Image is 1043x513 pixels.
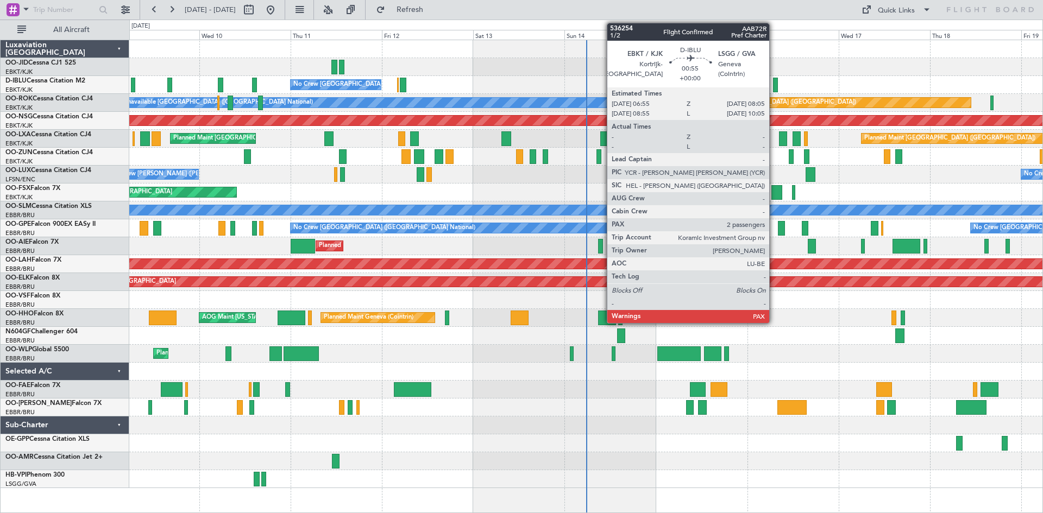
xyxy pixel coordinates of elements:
div: Mon 15 [656,30,747,40]
a: EBKT/KJK [5,68,33,76]
span: OO-FSX [5,185,30,192]
div: Planned Maint [GEOGRAPHIC_DATA] ([GEOGRAPHIC_DATA]) [319,238,490,254]
span: OO-HHO [5,311,34,317]
a: D-IBLUCessna Citation M2 [5,78,85,84]
a: OO-ZUNCessna Citation CJ4 [5,149,93,156]
div: A/C Unavailable [GEOGRAPHIC_DATA] ([GEOGRAPHIC_DATA] National) [111,94,313,111]
a: EBKT/KJK [5,157,33,166]
div: Wed 17 [839,30,930,40]
span: OO-WLP [5,346,32,353]
a: OO-[PERSON_NAME]Falcon 7X [5,400,102,407]
span: OO-LXA [5,131,31,138]
div: No Crew [PERSON_NAME] ([PERSON_NAME]) [111,166,241,182]
a: OO-VSFFalcon 8X [5,293,60,299]
a: EBBR/BRU [5,301,35,309]
a: LSGG/GVA [5,480,36,488]
span: OO-AIE [5,239,29,245]
span: OE-GPP [5,436,29,442]
a: EBKT/KJK [5,193,33,201]
button: Refresh [371,1,436,18]
a: EBBR/BRU [5,354,35,363]
a: EBBR/BRU [5,319,35,327]
span: HB-VPI [5,472,27,478]
div: Planned Maint Liege [156,345,213,362]
div: Planned Maint [GEOGRAPHIC_DATA] ([GEOGRAPHIC_DATA]) [864,130,1035,147]
span: [DATE] - [DATE] [185,5,236,15]
a: EBKT/KJK [5,86,33,94]
a: EBBR/BRU [5,390,35,398]
span: OO-AMR [5,454,34,460]
span: OO-VSF [5,293,30,299]
a: EBKT/KJK [5,140,33,148]
div: Thu 18 [930,30,1021,40]
span: OO-SLM [5,203,32,210]
div: Sat 13 [473,30,564,40]
a: OO-GPEFalcon 900EX EASy II [5,221,96,227]
div: [DATE] [131,22,150,31]
div: Fri 12 [382,30,473,40]
div: No Crew [GEOGRAPHIC_DATA] ([GEOGRAPHIC_DATA] National) [293,77,475,93]
div: AOG Maint [US_STATE] ([GEOGRAPHIC_DATA]) [202,309,334,326]
input: Trip Number [33,2,96,18]
div: Tue 16 [747,30,839,40]
a: OO-FAEFalcon 7X [5,382,60,389]
span: D-IBLU [5,78,27,84]
a: N604GFChallenger 604 [5,328,78,335]
a: EBBR/BRU [5,337,35,345]
span: OO-ELK [5,275,30,281]
a: EBBR/BRU [5,283,35,291]
a: OO-FSXFalcon 7X [5,185,60,192]
span: All Aircraft [28,26,115,34]
span: N604GF [5,328,31,335]
span: OO-GPE [5,221,31,227]
a: OE-GPPCessna Citation XLS [5,436,90,442]
a: OO-AIEFalcon 7X [5,239,59,245]
a: OO-ROKCessna Citation CJ4 [5,96,93,102]
a: EBKT/KJK [5,104,33,112]
a: LFSN/ENC [5,175,35,183]
div: No Crew [GEOGRAPHIC_DATA] ([GEOGRAPHIC_DATA] National) [293,220,475,236]
span: OO-NSG [5,113,33,120]
div: Wed 10 [199,30,291,40]
div: Thu 11 [291,30,382,40]
a: EBBR/BRU [5,229,35,237]
a: EBKT/KJK [5,122,33,130]
span: Refresh [387,6,433,14]
a: OO-NSGCessna Citation CJ4 [5,113,93,120]
button: All Aircraft [12,21,118,39]
a: EBBR/BRU [5,247,35,255]
a: EBBR/BRU [5,211,35,219]
a: OO-LUXCessna Citation CJ4 [5,167,91,174]
a: OO-ELKFalcon 8X [5,275,60,281]
span: OO-[PERSON_NAME] [5,400,72,407]
a: OO-AMRCessna Citation Jet 2+ [5,454,103,460]
div: Tue 9 [108,30,199,40]
span: OO-JID [5,60,28,66]
div: Planned Maint [GEOGRAPHIC_DATA] ([GEOGRAPHIC_DATA]) [685,94,856,111]
a: OO-LAHFalcon 7X [5,257,61,263]
a: OO-JIDCessna CJ1 525 [5,60,76,66]
span: OO-FAE [5,382,30,389]
a: OO-WLPGlobal 5500 [5,346,69,353]
a: OO-HHOFalcon 8X [5,311,64,317]
div: Planned Maint [GEOGRAPHIC_DATA] ([GEOGRAPHIC_DATA] National) [173,130,370,147]
a: EBBR/BRU [5,265,35,273]
span: OO-LUX [5,167,31,174]
a: HB-VPIPhenom 300 [5,472,65,478]
span: OO-LAH [5,257,32,263]
span: OO-ROK [5,96,33,102]
span: OO-ZUN [5,149,33,156]
a: EBBR/BRU [5,408,35,416]
div: Sun 14 [564,30,656,40]
a: OO-SLMCessna Citation XLS [5,203,92,210]
a: OO-LXACessna Citation CJ4 [5,131,91,138]
div: Quick Links [878,5,915,16]
div: Planned Maint Geneva (Cointrin) [324,309,413,326]
button: Quick Links [856,1,937,18]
